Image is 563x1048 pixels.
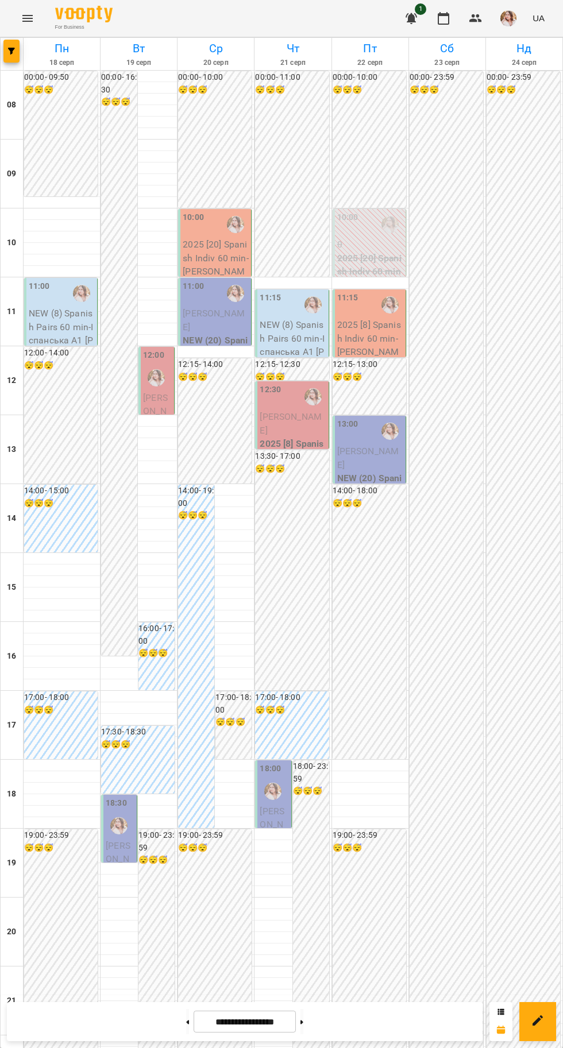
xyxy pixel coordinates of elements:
h6: 😴😴😴 [255,704,329,717]
h6: 😴😴😴 [138,854,175,867]
h6: 😴😴😴 [138,647,175,660]
h6: 😴😴😴 [24,359,98,372]
h6: 😴😴😴 [101,738,175,751]
h6: 19:00 - 23:59 [333,829,406,842]
p: NEW (8) Spanish Pairs 60 min - Іспанська А1 [PERSON_NAME] група [260,318,326,386]
label: 11:15 [260,292,281,304]
h6: 09 [7,168,16,180]
img: Добровінська Анастасія Андріївна (і) [381,423,399,440]
h6: 17:00 - 18:00 [215,691,252,716]
h6: 😴😴😴 [178,842,252,854]
h6: 18 [7,788,16,800]
div: Добровінська Анастасія Андріївна (і) [110,817,128,834]
h6: 19:00 - 23:59 [24,829,98,842]
h6: 😴😴😴 [178,84,252,96]
h6: Чт [256,40,329,57]
img: Добровінська Анастасія Андріївна (і) [227,216,244,233]
span: For Business [55,24,113,31]
h6: 22 серп [334,57,407,68]
span: [PERSON_NAME] [260,806,284,844]
h6: 😴😴😴 [101,96,137,109]
h6: 😴😴😴 [24,84,98,96]
span: [PERSON_NAME] [337,446,399,470]
label: 12:00 [143,349,164,362]
h6: 13 [7,443,16,456]
img: Добровінська Анастасія Андріївна (і) [304,388,322,405]
img: Добровінська Анастасія Андріївна (і) [304,296,322,314]
p: NEW (20) Spanish Indiv 60 min [337,471,403,498]
img: Добровінська Анастасія Андріївна (і) [227,285,244,302]
h6: 17:30 - 18:30 [101,726,175,738]
h6: 17:00 - 18:00 [255,691,329,704]
h6: 😴😴😴 [24,497,98,510]
h6: 21 [7,995,16,1007]
h6: 18:00 - 23:59 [293,760,329,785]
label: 13:00 [337,418,358,431]
h6: 14 [7,512,16,525]
span: [PERSON_NAME] [260,411,322,436]
h6: 23 серп [411,57,484,68]
h6: 12:15 - 12:30 [255,358,329,371]
h6: 12 [7,374,16,387]
h6: 00:00 - 09:50 [24,71,98,84]
h6: 19:00 - 23:59 [178,829,252,842]
span: [PERSON_NAME] [183,308,245,332]
div: Добровінська Анастасія Андріївна (і) [264,783,281,800]
h6: 😴😴😴 [255,84,329,96]
span: 1 [415,3,426,15]
h6: 19 [7,857,16,869]
p: 2025 [8] Spanish Indiv 60 min - [PERSON_NAME] [337,318,403,372]
h6: 😴😴😴 [24,842,98,854]
span: UA [533,12,545,24]
h6: 😴😴😴 [410,84,483,96]
h6: Пт [334,40,407,57]
h6: 😴😴😴 [333,842,406,854]
h6: Вт [102,40,175,57]
p: NEW (8) Spanish Pairs 60 min - Іспанська А1 [PERSON_NAME] група [29,307,95,374]
h6: 14:00 - 19:00 [178,485,214,509]
h6: 00:00 - 23:59 [410,71,483,84]
label: 18:00 [260,763,281,775]
h6: 19 серп [102,57,175,68]
h6: 24 серп [488,57,561,68]
h6: 😴😴😴 [487,84,560,96]
h6: 17 [7,719,16,732]
img: Добровінська Анастасія Андріївна (і) [73,285,90,302]
h6: 14:00 - 15:00 [24,485,98,497]
h6: 😴😴😴 [24,704,98,717]
h6: 00:00 - 11:00 [255,71,329,84]
label: 18:30 [106,797,127,810]
img: cd58824c68fe8f7eba89630c982c9fb7.jpeg [500,10,516,26]
h6: 😴😴😴 [333,371,406,384]
img: Добровінська Анастасія Андріївна (і) [148,369,165,386]
span: [PERSON_NAME] [143,392,168,430]
h6: 12:15 - 14:00 [178,358,252,371]
p: 2025 [20] Spanish Indiv 60 min - [PERSON_NAME] [183,238,249,292]
div: Добровінська Анастасія Андріївна (і) [381,216,399,233]
h6: 16 [7,650,16,663]
h6: 13:30 - 17:00 [255,450,329,463]
h6: 20 серп [179,57,252,68]
img: Voopty Logo [55,6,113,22]
label: 11:00 [183,280,204,293]
h6: 😴😴😴 [255,463,329,475]
h6: Сб [411,40,484,57]
h6: 😴😴😴 [333,84,406,96]
button: Menu [14,5,41,32]
label: 11:15 [337,292,358,304]
span: [PERSON_NAME] [106,840,130,878]
h6: 18 серп [25,57,98,68]
h6: Пн [25,40,98,57]
h6: 😴😴😴 [293,785,329,798]
p: 0 [337,238,403,252]
img: Добровінська Анастасія Андріївна (і) [381,296,399,314]
p: NEW (20) Spanish Indiv 60 min [183,334,249,361]
h6: 00:00 - 10:00 [333,71,406,84]
h6: 00:00 - 10:00 [178,71,252,84]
